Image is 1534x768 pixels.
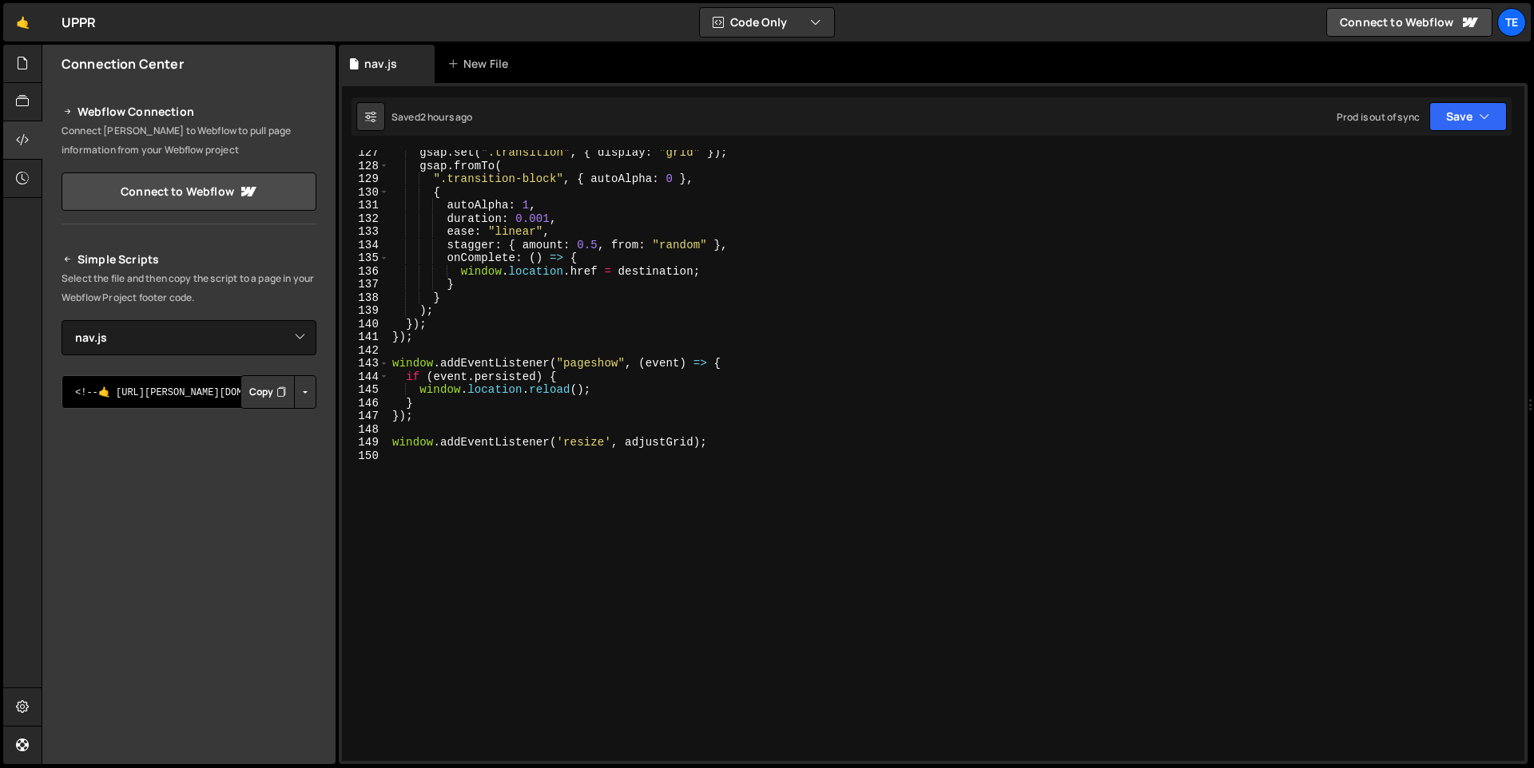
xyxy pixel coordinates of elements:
[342,172,389,186] div: 129
[342,239,389,252] div: 134
[62,13,97,32] div: UPPR
[342,291,389,305] div: 138
[240,375,295,409] button: Copy
[342,199,389,212] div: 131
[1429,102,1507,131] button: Save
[342,146,389,160] div: 127
[1497,8,1526,37] a: Te
[342,186,389,200] div: 130
[342,318,389,331] div: 140
[342,278,389,291] div: 137
[62,435,318,579] iframe: YouTube video player
[364,56,397,72] div: nav.js
[420,110,473,124] div: 2 hours ago
[342,383,389,397] div: 145
[342,397,389,410] div: 146
[342,265,389,279] div: 136
[62,375,316,409] textarea: <!--🤙 [URL][PERSON_NAME][DOMAIN_NAME]> <script>document.addEventListener("DOMContentLoaded", func...
[342,212,389,226] div: 132
[342,410,389,423] div: 147
[391,110,473,124] div: Saved
[240,375,316,409] div: Button group with nested dropdown
[342,331,389,344] div: 141
[3,3,42,42] a: 🤙
[342,225,389,239] div: 133
[342,251,389,265] div: 135
[62,269,316,307] p: Select the file and then copy the script to a page in your Webflow Project footer code.
[342,357,389,370] div: 143
[1326,8,1492,37] a: Connect to Webflow
[62,250,316,269] h2: Simple Scripts
[62,589,318,733] iframe: YouTube video player
[342,160,389,173] div: 128
[700,8,834,37] button: Code Only
[342,370,389,384] div: 144
[1337,110,1420,124] div: Prod is out of sync
[342,436,389,449] div: 149
[342,344,389,358] div: 142
[342,304,389,318] div: 139
[62,121,316,160] p: Connect [PERSON_NAME] to Webflow to pull page information from your Webflow project
[62,102,316,121] h2: Webflow Connection
[447,56,515,72] div: New File
[342,449,389,463] div: 150
[62,172,316,211] a: Connect to Webflow
[342,423,389,437] div: 148
[62,55,184,73] h2: Connection Center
